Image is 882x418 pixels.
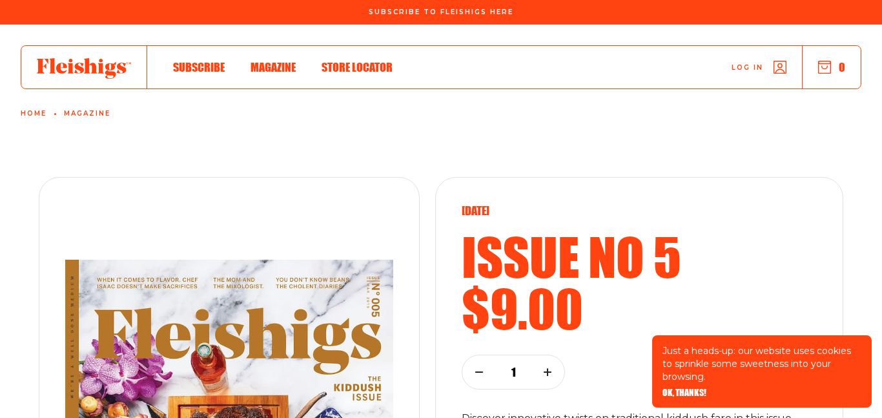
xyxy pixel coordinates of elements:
[251,60,296,74] span: Magazine
[732,63,763,72] span: Log in
[322,58,393,76] a: Store locator
[505,365,522,379] p: 1
[173,60,225,74] span: Subscribe
[662,344,861,383] p: Just a heads-up: our website uses cookies to sprinkle some sweetness into your browsing.
[462,282,817,334] h2: $9.00
[462,231,817,282] h2: Issue no 5
[64,110,110,118] a: Magazine
[369,8,513,16] span: Subscribe To Fleishigs Here
[818,60,845,74] button: 0
[322,60,393,74] span: Store locator
[173,58,225,76] a: Subscribe
[251,58,296,76] a: Magazine
[366,8,516,15] a: Subscribe To Fleishigs Here
[662,388,706,397] button: OK, THANKS!
[462,204,817,218] p: [DATE]
[732,61,786,74] a: Log in
[21,110,46,118] a: Home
